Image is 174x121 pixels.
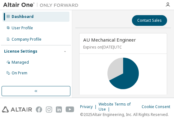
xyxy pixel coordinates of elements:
[83,37,136,43] span: AU Mechanical Engineer
[36,106,42,113] img: facebook.svg
[132,15,167,26] button: Contact Sales
[4,49,37,54] div: License Settings
[83,44,161,50] p: Expires on [DATE] UTC
[56,106,62,113] img: linkedin.svg
[80,112,172,117] p: © 2025 Altair Engineering, Inc. All Rights Reserved.
[12,71,27,76] div: On Prem
[142,104,172,109] div: Cookie Consent
[66,106,74,113] img: youtube.svg
[12,14,34,19] div: Dashboard
[12,37,41,42] div: Company Profile
[3,2,82,8] img: Altair One
[99,102,142,112] div: Website Terms of Use
[12,60,29,65] div: Managed
[2,106,32,113] img: altair_logo.svg
[80,104,99,109] div: Privacy
[12,26,33,31] div: User Profile
[46,106,52,113] img: instagram.svg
